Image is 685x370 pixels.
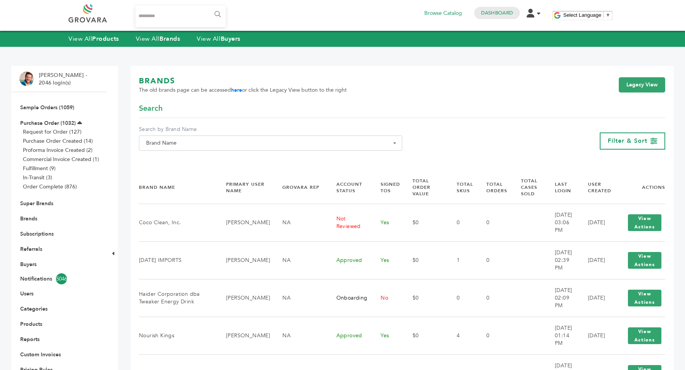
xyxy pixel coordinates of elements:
td: 0 [477,204,511,241]
label: Search by Brand Name [139,126,402,133]
a: Subscriptions [20,230,54,238]
span: ​ [603,12,604,18]
th: Signed TOS [371,171,403,204]
td: 0 [477,241,511,279]
th: Total Order Value [403,171,448,204]
th: User Created [578,171,615,204]
a: Super Brands [20,200,53,207]
a: Referrals [20,246,42,253]
th: Actions [615,171,665,204]
td: NA [273,204,327,241]
td: 0 [447,204,476,241]
a: Request for Order (127) [23,128,81,136]
td: [DATE] 02:39 PM [545,241,578,279]
td: NA [273,317,327,354]
th: Total Cases Sold [511,171,545,204]
button: View Actions [628,327,661,344]
td: [DATE] 03:06 PM [545,204,578,241]
button: View Actions [628,214,661,231]
a: Legacy View [619,77,665,92]
td: No [371,279,403,317]
td: [PERSON_NAME] [217,279,273,317]
td: Haider Corporation dba Tweaker Energy Drink [139,279,217,317]
td: 0 [477,317,511,354]
th: Total Orders [477,171,511,204]
li: [PERSON_NAME] - 2046 login(s) [39,72,89,86]
span: Select Language [563,12,601,18]
td: Yes [371,204,403,241]
td: Yes [371,241,403,279]
a: Categories [20,305,48,313]
a: Select Language​ [563,12,610,18]
a: Products [20,321,42,328]
th: Account Status [327,171,371,204]
td: $0 [403,204,448,241]
a: Fulfillment (9) [23,165,56,172]
td: NA [273,279,327,317]
a: In-Transit (3) [23,174,52,181]
a: Reports [20,336,40,343]
a: View AllProducts [68,35,119,43]
td: [DATE] IMPORTS [139,241,217,279]
span: 5046 [56,273,67,284]
td: [DATE] [578,241,615,279]
span: Brand Name [143,138,398,148]
th: Grovara Rep [273,171,327,204]
td: Nourish Kings [139,317,217,354]
th: Total SKUs [447,171,476,204]
td: [DATE] [578,204,615,241]
td: NA [273,241,327,279]
td: [DATE] 01:14 PM [545,317,578,354]
td: $0 [403,279,448,317]
td: Coco Clean, Inc. [139,204,217,241]
strong: Brands [159,35,180,43]
a: Dashboard [481,10,513,16]
a: View AllBuyers [197,35,241,43]
td: Onboarding [327,279,371,317]
td: [PERSON_NAME] [217,317,273,354]
td: $0 [403,317,448,354]
td: 1 [447,241,476,279]
a: Browse Catalog [424,9,462,18]
a: Buyers [20,261,37,268]
button: View Actions [628,290,661,306]
td: 0 [477,279,511,317]
th: Last Login [545,171,578,204]
a: Purchase Order Created (14) [23,137,93,145]
strong: Buyers [221,35,241,43]
span: Brand Name [139,136,402,151]
strong: Products [92,35,119,43]
span: ▼ [605,12,610,18]
h1: BRANDS [139,76,347,86]
a: Order Complete (876) [23,183,77,190]
a: Sample Orders (1059) [20,104,74,111]
a: Proforma Invoice Created (2) [23,147,92,154]
span: Filter & Sort [608,137,647,145]
span: The old brands page can be accessed or click the Legacy View button to the right [139,86,347,94]
td: 4 [447,317,476,354]
a: Commercial Invoice Created (1) [23,156,99,163]
td: Yes [371,317,403,354]
td: [DATE] 02:09 PM [545,279,578,317]
a: Brands [20,215,37,222]
td: [DATE] [578,279,615,317]
td: Approved [327,241,371,279]
td: Approved [327,317,371,354]
th: Brand Name [139,171,217,204]
input: Search... [135,6,226,27]
a: Users [20,290,33,297]
td: [PERSON_NAME] [217,204,273,241]
a: here [231,86,242,94]
button: View Actions [628,252,661,269]
a: Custom Invoices [20,351,61,358]
td: 0 [447,279,476,317]
a: Purchase Order (1032) [20,120,76,127]
a: View AllBrands [136,35,180,43]
td: Not Reviewed [327,204,371,241]
td: [PERSON_NAME] [217,241,273,279]
a: Notifications5046 [20,273,98,284]
td: [DATE] [578,317,615,354]
span: Search [139,103,162,114]
th: Primary User Name [217,171,273,204]
td: $0 [403,241,448,279]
